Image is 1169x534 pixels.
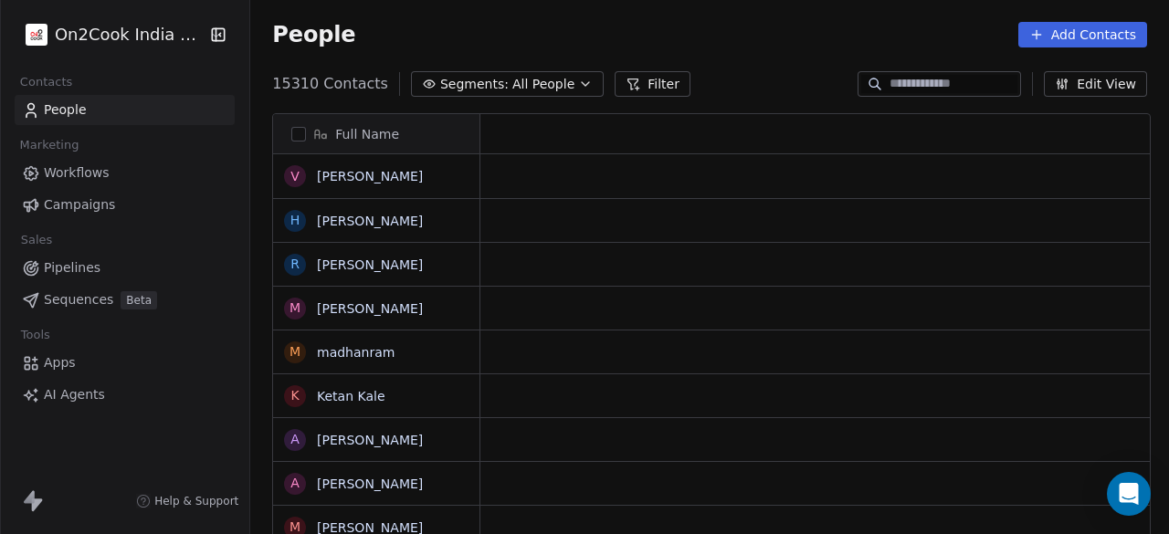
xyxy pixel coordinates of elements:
a: [PERSON_NAME] [317,433,423,447]
a: Pipelines [15,253,235,283]
span: People [272,21,355,48]
span: Apps [44,353,76,372]
span: People [44,100,87,120]
span: Workflows [44,163,110,183]
span: Tools [13,321,58,349]
a: [PERSON_NAME] [317,476,423,491]
div: R [290,255,300,274]
span: Segments: [440,75,509,94]
div: M [290,298,300,318]
span: Beta [121,291,157,309]
span: Sequences [44,290,113,309]
div: V [291,167,300,186]
div: A [291,474,300,493]
a: Ketan Kale [317,389,385,403]
a: madhanram [317,345,395,360]
span: 15310 Contacts [272,73,388,95]
a: [PERSON_NAME] [317,301,423,316]
span: Pipelines [44,258,100,277]
a: Apps [15,348,235,378]
div: K [291,386,300,405]
a: Help & Support [136,494,238,508]
div: Open Intercom Messenger [1107,472,1151,516]
a: Campaigns [15,190,235,220]
div: Full Name [273,114,479,153]
span: Campaigns [44,195,115,215]
span: Sales [13,226,60,254]
div: H [290,211,300,230]
a: [PERSON_NAME] [317,257,423,272]
a: AI Agents [15,380,235,410]
button: Edit View [1044,71,1147,97]
a: People [15,95,235,125]
button: Filter [615,71,690,97]
span: All People [512,75,574,94]
a: [PERSON_NAME] [317,214,423,228]
button: Add Contacts [1018,22,1147,47]
span: AI Agents [44,385,105,404]
a: Workflows [15,158,235,188]
span: Help & Support [154,494,238,508]
div: A [291,430,300,449]
button: On2Cook India Pvt. Ltd. [22,19,197,50]
a: SequencesBeta [15,285,235,315]
span: Marketing [12,131,87,159]
span: On2Cook India Pvt. Ltd. [55,23,205,47]
a: [PERSON_NAME] [317,169,423,183]
span: Contacts [12,68,80,96]
div: m [290,342,300,361]
span: Full Name [335,125,399,143]
img: on2cook%20logo-04%20copy.jpg [26,24,47,46]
